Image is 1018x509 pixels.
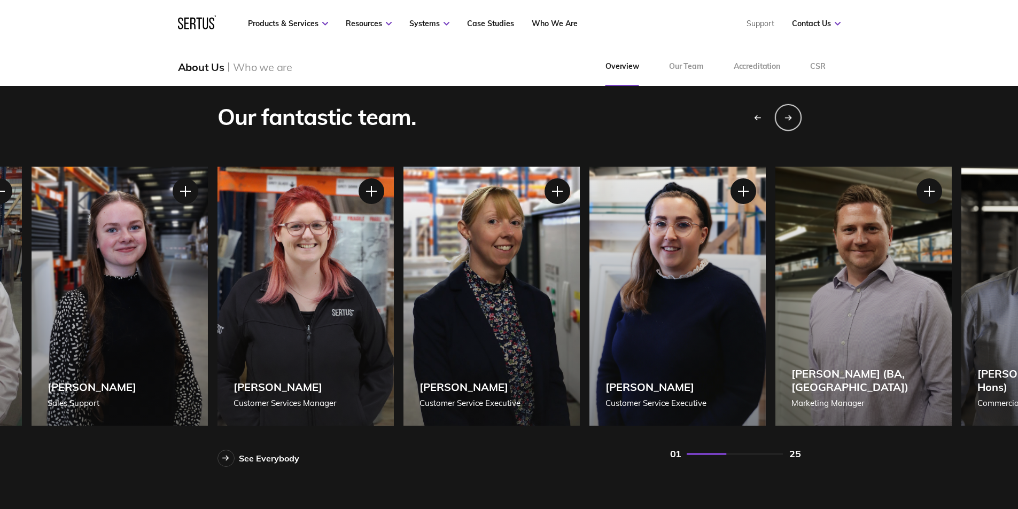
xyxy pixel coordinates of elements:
div: [PERSON_NAME] [419,380,520,394]
div: Our fantastic team. [217,103,417,131]
a: Contact Us [792,19,841,28]
div: Sales Support [48,397,136,410]
a: See Everybody [217,450,299,467]
div: Next slide [774,104,801,130]
div: 25 [789,448,801,460]
div: Customer Service Executive [419,397,520,410]
iframe: Chat Widget [826,385,1018,509]
a: Support [747,19,774,28]
div: [PERSON_NAME] [234,380,336,394]
div: Customer Service Executive [605,397,706,410]
a: Accreditation [719,48,795,86]
div: Marketing Manager [791,397,936,410]
div: Customer Services Manager [234,397,336,410]
div: 01 [670,448,681,460]
a: Resources [346,19,392,28]
div: [PERSON_NAME] [48,380,136,394]
div: Previous slide [744,105,770,130]
div: Who we are [233,60,292,74]
div: See Everybody [239,453,299,464]
a: Case Studies [467,19,514,28]
a: Systems [409,19,449,28]
div: About Us [178,60,224,74]
a: Our Team [654,48,719,86]
div: [PERSON_NAME] [605,380,706,394]
div: [PERSON_NAME] (BA, [GEOGRAPHIC_DATA]) [791,367,936,394]
a: CSR [795,48,841,86]
a: Products & Services [248,19,328,28]
a: Who We Are [532,19,578,28]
